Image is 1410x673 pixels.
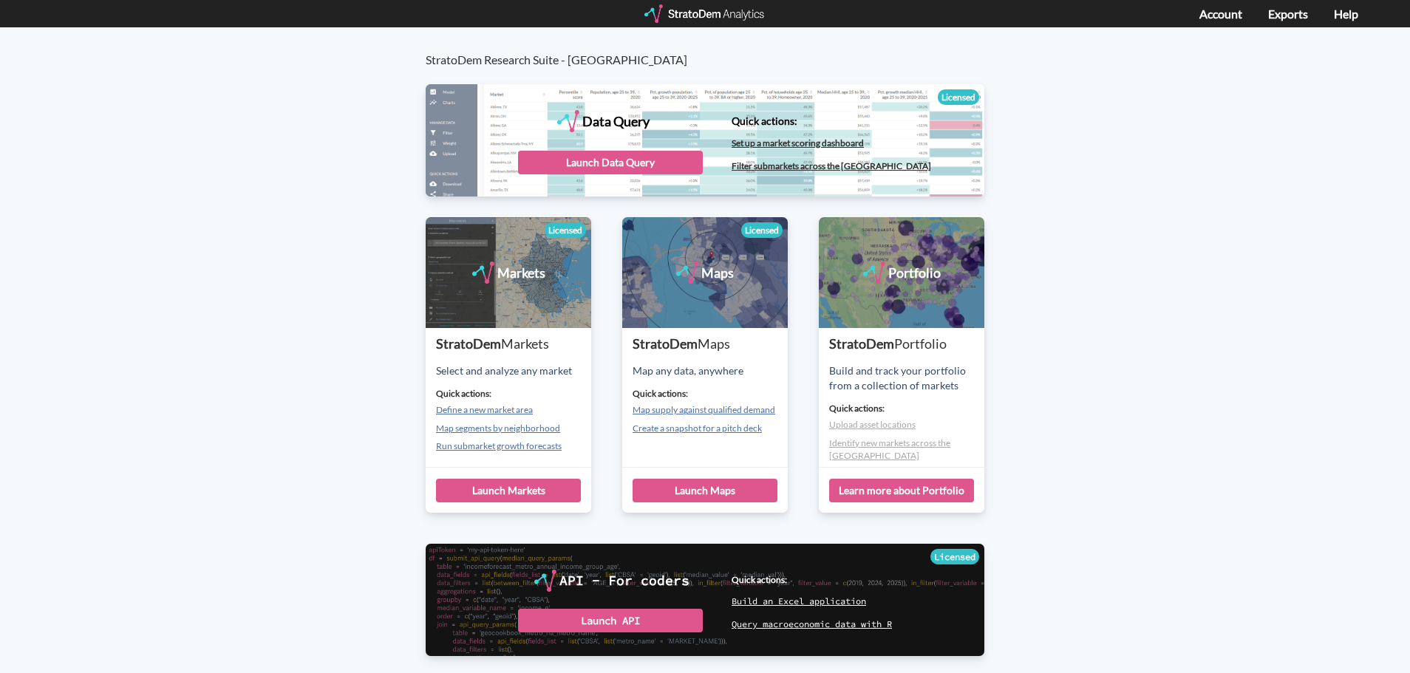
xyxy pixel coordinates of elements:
[436,335,591,354] div: StratoDem
[732,137,864,148] a: Set up a market scoring dashboard
[1334,7,1358,21] a: Help
[894,335,947,352] span: Portfolio
[518,609,703,632] div: Launch API
[501,335,549,352] span: Markets
[633,423,762,434] a: Create a snapshot for a pitch deck
[829,403,984,413] h4: Quick actions:
[436,440,562,451] a: Run submarket growth forecasts
[732,618,892,629] a: Query macroeconomic data with R
[633,479,777,502] div: Launch Maps
[938,89,979,105] div: Licensed
[829,363,984,393] div: Build and track your portfolio from a collection of markets
[436,363,591,378] div: Select and analyze any market
[1199,7,1242,21] a: Account
[633,389,788,398] h4: Quick actions:
[829,479,974,502] div: Learn more about Portfolio
[732,595,866,607] a: Build an Excel application
[829,335,984,354] div: StratoDem
[732,575,892,584] h4: Quick actions:
[741,222,783,238] div: Licensed
[518,151,703,174] div: Launch Data Query
[436,389,591,398] h4: Quick actions:
[436,404,533,415] a: Define a new market area
[888,262,941,284] div: Portfolio
[633,363,788,378] div: Map any data, anywhere
[633,404,775,415] a: Map supply against qualified demand
[436,423,560,434] a: Map segments by neighborhood
[545,222,586,238] div: Licensed
[732,160,931,171] a: Filter submarkets across the [GEOGRAPHIC_DATA]
[582,110,650,132] div: Data Query
[426,27,1000,66] h3: StratoDem Research Suite - [GEOGRAPHIC_DATA]
[497,262,545,284] div: Markets
[829,437,950,461] a: Identify new markets across the [GEOGRAPHIC_DATA]
[732,115,931,126] h4: Quick actions:
[829,419,916,430] a: Upload asset locations
[930,549,979,564] div: Licensed
[698,335,730,352] span: Maps
[1268,7,1308,21] a: Exports
[633,335,788,354] div: StratoDem
[559,570,689,592] div: API - For coders
[701,262,734,284] div: Maps
[436,479,581,502] div: Launch Markets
